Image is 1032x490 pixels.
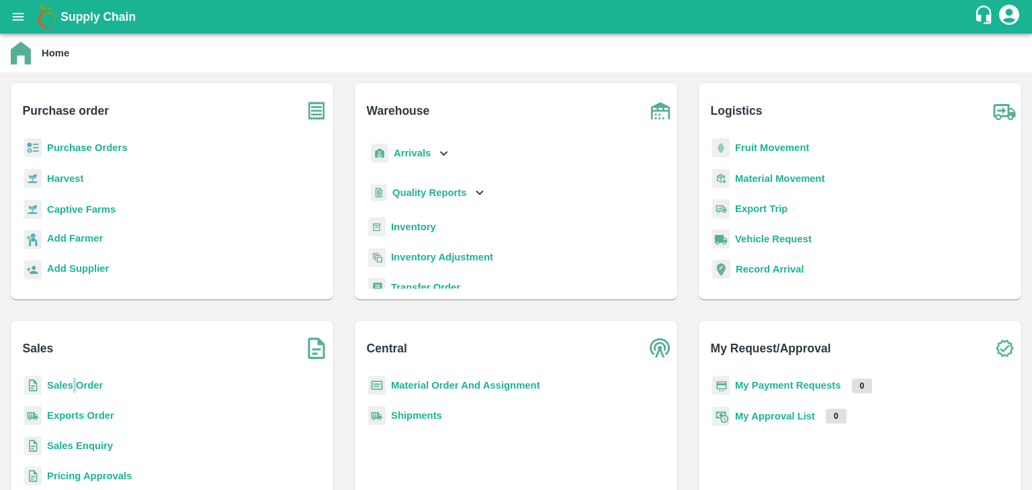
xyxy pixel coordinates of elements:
[47,440,113,451] a: Sales Enquiry
[988,94,1021,128] img: truck
[852,379,873,393] p: 0
[47,233,103,244] b: Add Farmer
[735,203,787,214] a: Export Trip
[391,410,442,421] a: Shipments
[24,199,42,219] img: harvest
[60,10,136,23] b: Supply Chain
[11,42,31,64] img: home
[736,264,804,275] a: Record Arrival
[47,471,132,481] a: Pricing Approvals
[24,406,42,426] img: shipments
[47,263,109,274] b: Add Supplier
[712,230,730,249] img: vehicle
[23,339,54,358] b: Sales
[712,168,730,189] img: material
[367,339,407,358] b: Central
[712,199,730,219] img: delivery
[974,5,997,29] div: customer-support
[47,410,114,421] a: Exports Order
[371,144,388,163] img: whArrival
[391,282,460,293] a: Transfer Order
[34,3,60,30] img: logo
[712,260,730,279] img: recordArrival
[735,234,812,244] a: Vehicle Request
[368,406,386,426] img: shipments
[24,467,42,486] img: sales
[391,222,436,232] a: Inventory
[300,94,333,128] img: purchase
[394,148,431,158] b: Arrivals
[712,376,730,395] img: payment
[47,231,103,249] a: Add Farmer
[368,278,386,297] img: whTransfer
[368,248,386,267] img: inventory
[392,187,467,198] b: Quality Reports
[826,409,847,424] p: 0
[47,380,103,391] a: Sales Order
[60,7,974,26] a: Supply Chain
[47,173,83,184] a: Harvest
[644,94,677,128] img: warehouse
[368,179,487,207] div: Quality Reports
[735,142,810,153] a: Fruit Movement
[47,142,128,153] a: Purchase Orders
[24,138,42,158] img: reciept
[988,332,1021,365] img: check
[300,332,333,365] img: soSales
[368,217,386,237] img: whInventory
[735,380,841,391] a: My Payment Requests
[47,261,109,279] a: Add Supplier
[42,48,69,58] b: Home
[712,138,730,158] img: fruit
[24,168,42,189] img: harvest
[997,3,1021,31] div: account of current user
[368,376,386,395] img: centralMaterial
[711,101,763,120] b: Logistics
[367,101,430,120] b: Warehouse
[368,138,451,168] div: Arrivals
[24,230,42,250] img: farmer
[24,376,42,395] img: sales
[24,260,42,280] img: supplier
[371,185,387,201] img: qualityReport
[391,252,493,262] a: Inventory Adjustment
[24,436,42,456] img: sales
[23,101,109,120] b: Purchase order
[3,1,34,32] button: open drawer
[391,380,540,391] a: Material Order And Assignment
[711,339,831,358] b: My Request/Approval
[712,406,730,426] img: approval
[644,332,677,365] img: central
[735,411,815,422] a: My Approval List
[735,173,825,184] a: Material Movement
[47,204,116,215] a: Captive Farms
